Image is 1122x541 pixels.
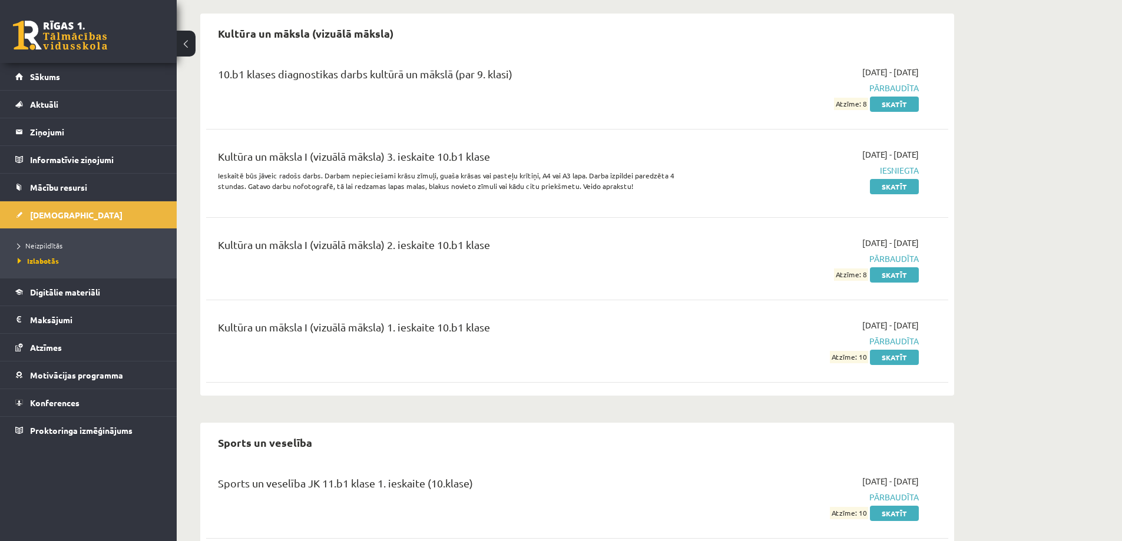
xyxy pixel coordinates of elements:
[30,146,162,173] legend: Informatīvie ziņojumi
[206,19,405,47] h2: Kultūra un māksla (vizuālā māksla)
[30,342,62,353] span: Atzīmes
[862,148,919,161] span: [DATE] - [DATE]
[15,174,162,201] a: Mācību resursi
[834,268,868,281] span: Atzīme: 8
[13,21,107,50] a: Rīgas 1. Tālmācības vidusskola
[30,71,60,82] span: Sākums
[218,148,679,170] div: Kultūra un māksla I (vizuālā māksla) 3. ieskaite 10.b1 klase
[834,98,868,110] span: Atzīme: 8
[697,164,919,177] span: Iesniegta
[15,417,162,444] a: Proktoringa izmēģinājums
[15,278,162,306] a: Digitālie materiāli
[18,241,62,250] span: Neizpildītās
[15,361,162,389] a: Motivācijas programma
[870,97,919,112] a: Skatīt
[15,146,162,173] a: Informatīvie ziņojumi
[870,506,919,521] a: Skatīt
[862,237,919,249] span: [DATE] - [DATE]
[15,334,162,361] a: Atzīmes
[30,370,123,380] span: Motivācijas programma
[206,429,324,456] h2: Sports un veselība
[218,475,679,497] div: Sports un veselība JK 11.b1 klase 1. ieskaite (10.klase)
[862,66,919,78] span: [DATE] - [DATE]
[218,170,679,191] p: Ieskaitē būs jāveic radošs darbs. Darbam nepieciešami krāsu zīmuļi, guaša krāsas vai pasteļu krīt...
[15,118,162,145] a: Ziņojumi
[15,306,162,333] a: Maksājumi
[830,351,868,363] span: Atzīme: 10
[18,256,59,265] span: Izlabotās
[30,210,123,220] span: [DEMOGRAPHIC_DATA]
[30,182,87,192] span: Mācību resursi
[830,507,868,519] span: Atzīme: 10
[15,201,162,228] a: [DEMOGRAPHIC_DATA]
[862,319,919,331] span: [DATE] - [DATE]
[15,389,162,416] a: Konferences
[30,118,162,145] legend: Ziņojumi
[870,350,919,365] a: Skatīt
[30,306,162,333] legend: Maksājumi
[218,237,679,258] div: Kultūra un māksla I (vizuālā māksla) 2. ieskaite 10.b1 klase
[697,335,919,347] span: Pārbaudīta
[697,253,919,265] span: Pārbaudīta
[30,425,133,436] span: Proktoringa izmēģinājums
[30,397,80,408] span: Konferences
[697,82,919,94] span: Pārbaudīta
[15,91,162,118] a: Aktuāli
[15,63,162,90] a: Sākums
[870,267,919,283] a: Skatīt
[30,287,100,297] span: Digitālie materiāli
[18,255,165,266] a: Izlabotās
[30,99,58,109] span: Aktuāli
[870,179,919,194] a: Skatīt
[862,475,919,487] span: [DATE] - [DATE]
[218,319,679,341] div: Kultūra un māksla I (vizuālā māksla) 1. ieskaite 10.b1 klase
[697,491,919,503] span: Pārbaudīta
[218,66,679,88] div: 10.b1 klases diagnostikas darbs kultūrā un mākslā (par 9. klasi)
[18,240,165,251] a: Neizpildītās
